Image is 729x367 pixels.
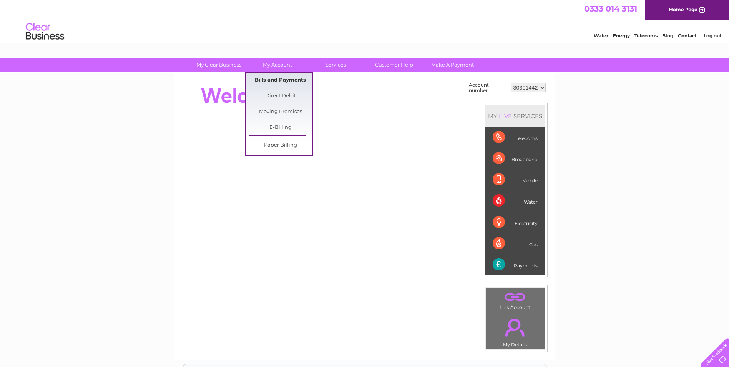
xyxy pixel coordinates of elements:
[421,58,484,72] a: Make A Payment
[662,33,673,38] a: Blog
[488,314,543,341] a: .
[493,127,538,148] div: Telecoms
[493,212,538,233] div: Electricity
[249,73,312,88] a: Bills and Payments
[493,254,538,275] div: Payments
[362,58,426,72] a: Customer Help
[493,148,538,169] div: Broadband
[485,105,545,127] div: MY SERVICES
[497,112,513,120] div: LIVE
[634,33,658,38] a: Telecoms
[187,58,251,72] a: My Clear Business
[249,104,312,120] a: Moving Premises
[493,190,538,212] div: Water
[249,138,312,153] a: Paper Billing
[249,88,312,104] a: Direct Debit
[249,120,312,135] a: E-Billing
[246,58,309,72] a: My Account
[613,33,630,38] a: Energy
[594,33,608,38] a: Water
[485,288,545,312] td: Link Account
[183,4,546,37] div: Clear Business is a trading name of Verastar Limited (registered in [GEOGRAPHIC_DATA] No. 3667643...
[704,33,722,38] a: Log out
[304,58,367,72] a: Services
[467,80,509,95] td: Account number
[678,33,697,38] a: Contact
[488,290,543,304] a: .
[493,169,538,190] div: Mobile
[584,4,637,13] a: 0333 014 3131
[493,233,538,254] div: Gas
[25,20,65,43] img: logo.png
[485,312,545,350] td: My Details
